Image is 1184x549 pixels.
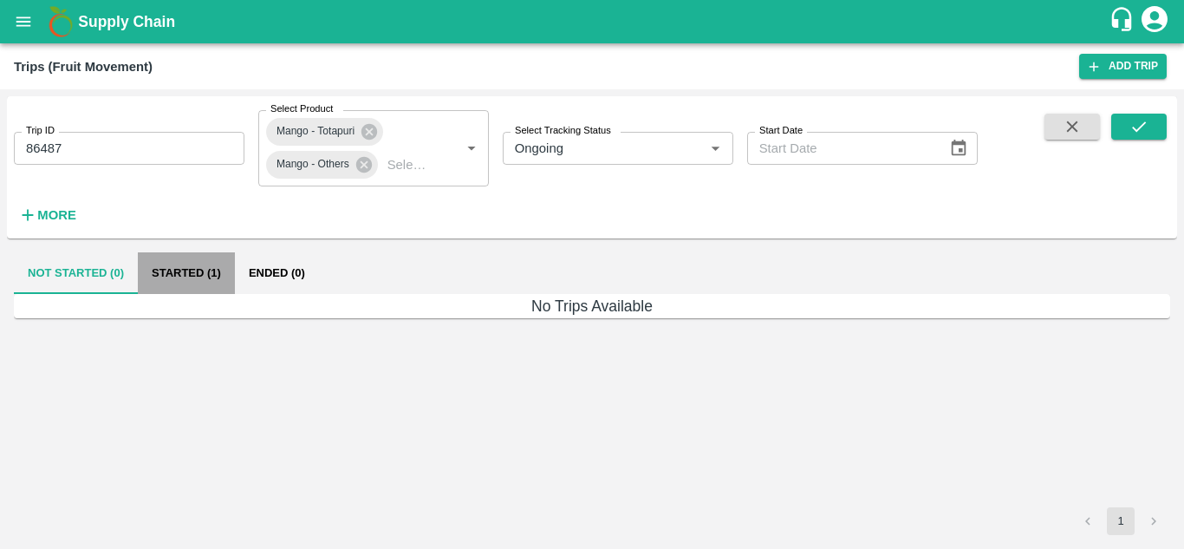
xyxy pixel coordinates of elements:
[138,252,235,294] button: Started (1)
[1107,507,1135,535] button: page 1
[381,154,433,176] input: Select Product
[3,2,43,42] button: open drawer
[270,102,333,116] label: Select Product
[37,208,76,222] strong: More
[266,151,378,179] div: Mango - Others
[14,200,81,230] button: More
[26,124,55,138] label: Trip ID
[78,10,1109,34] a: Supply Chain
[1109,6,1139,37] div: customer-support
[14,252,138,294] button: Not Started (0)
[942,132,975,165] button: Choose date
[759,124,803,138] label: Start Date
[266,155,360,173] span: Mango - Others
[266,118,383,146] div: Mango - Totapuri
[14,294,1170,318] h6: No Trips Available
[235,252,319,294] button: Ended (0)
[1079,54,1167,79] a: Add Trip
[460,137,483,160] button: Open
[1071,507,1170,535] nav: pagination navigation
[43,4,78,39] img: logo
[78,13,175,30] b: Supply Chain
[515,124,611,138] label: Select Tracking Status
[747,132,936,165] input: Start Date
[14,132,244,165] input: Enter Trip ID
[508,137,677,160] input: Select Tracking Status
[704,137,726,160] button: Open
[1139,3,1170,40] div: account of current user
[266,122,365,141] span: Mango - Totapuri
[14,56,153,78] div: Trips (Fruit Movement)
